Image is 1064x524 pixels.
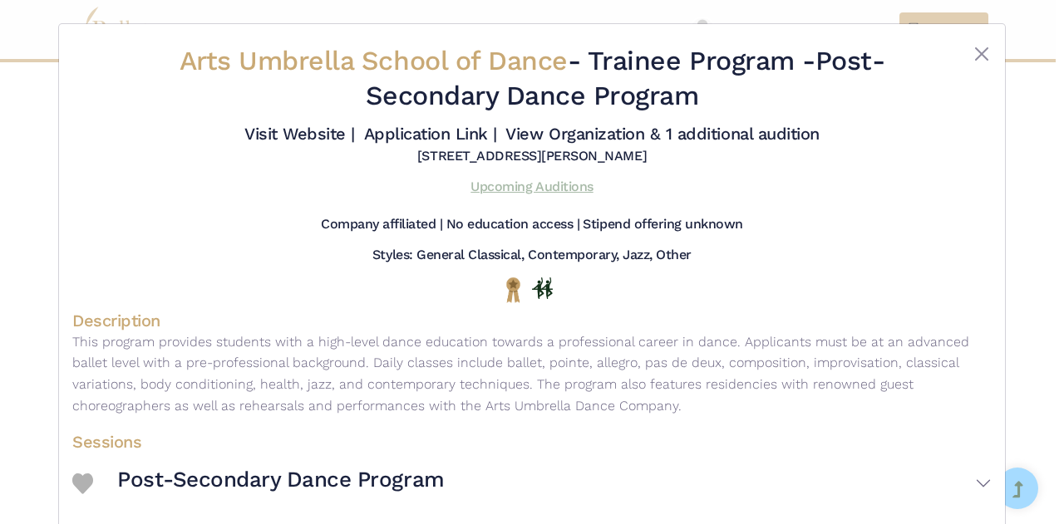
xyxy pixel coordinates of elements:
a: Visit Website | [244,124,355,144]
button: Post-Secondary Dance Program [117,459,992,507]
h2: - Post-Secondary Dance Program [149,44,915,113]
h5: No education access | [446,216,580,233]
h5: Stipend offering unknown [583,216,742,233]
img: In Person [532,277,553,299]
span: Arts Umbrella School of Dance [180,45,568,76]
a: Upcoming Auditions [470,179,593,194]
img: National [503,277,524,302]
h4: Description [72,310,992,331]
h3: Post-Secondary Dance Program [117,466,445,494]
h5: Styles: General Classical, Contemporary, Jazz, Other [372,247,692,264]
h4: Sessions [72,431,992,453]
img: Heart [72,473,93,494]
a: View Organization & 1 additional audition [505,124,819,144]
span: Trainee Program - [588,45,815,76]
h5: Company affiliated | [321,216,442,233]
h5: [STREET_ADDRESS][PERSON_NAME] [417,148,647,165]
button: Close [972,44,992,64]
a: Application Link | [364,124,497,144]
p: This program provides students with a high-level dance education towards a professional career in... [72,331,992,416]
